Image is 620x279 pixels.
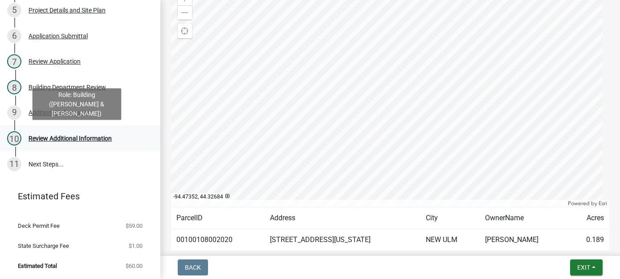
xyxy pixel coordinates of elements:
div: 5 [7,3,21,17]
span: $1.00 [129,243,143,249]
div: Building Department Review [29,84,106,90]
div: 6 [7,29,21,43]
td: 00100108002020 [171,229,265,251]
span: Back [185,264,201,271]
a: Estimated Fees [7,187,146,205]
div: Find my location [178,24,192,38]
td: [PERSON_NAME] [480,229,570,251]
div: Application Submittal [29,33,88,39]
td: ParcelID [171,207,265,229]
td: Address [265,207,420,229]
span: Deck Permit Fee [18,223,60,229]
button: Back [178,259,208,275]
div: Powered by [566,200,609,207]
div: Review Application [29,58,81,65]
span: $59.00 [126,223,143,229]
td: City [420,207,480,229]
span: Estimated Total [18,263,57,269]
td: 0.189 [569,229,609,251]
div: Review Additional Information [29,135,112,142]
div: Role: Building ([PERSON_NAME] & [PERSON_NAME]) [32,88,121,120]
div: Additional Information [29,109,91,116]
span: State Surcharge Fee [18,243,69,249]
td: [STREET_ADDRESS][US_STATE] [265,229,420,251]
button: Exit [570,259,603,275]
div: Project Details and Site Plan [29,7,106,13]
span: $60.00 [126,263,143,269]
td: Acres [569,207,609,229]
td: OwnerName [480,207,570,229]
a: Esri [599,200,607,206]
div: Zoom out [178,5,192,20]
div: 7 [7,54,21,69]
div: 9 [7,105,21,120]
span: Exit [577,264,590,271]
div: 8 [7,80,21,94]
div: 10 [7,131,21,146]
div: 11 [7,157,21,171]
td: NEW ULM [420,229,480,251]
